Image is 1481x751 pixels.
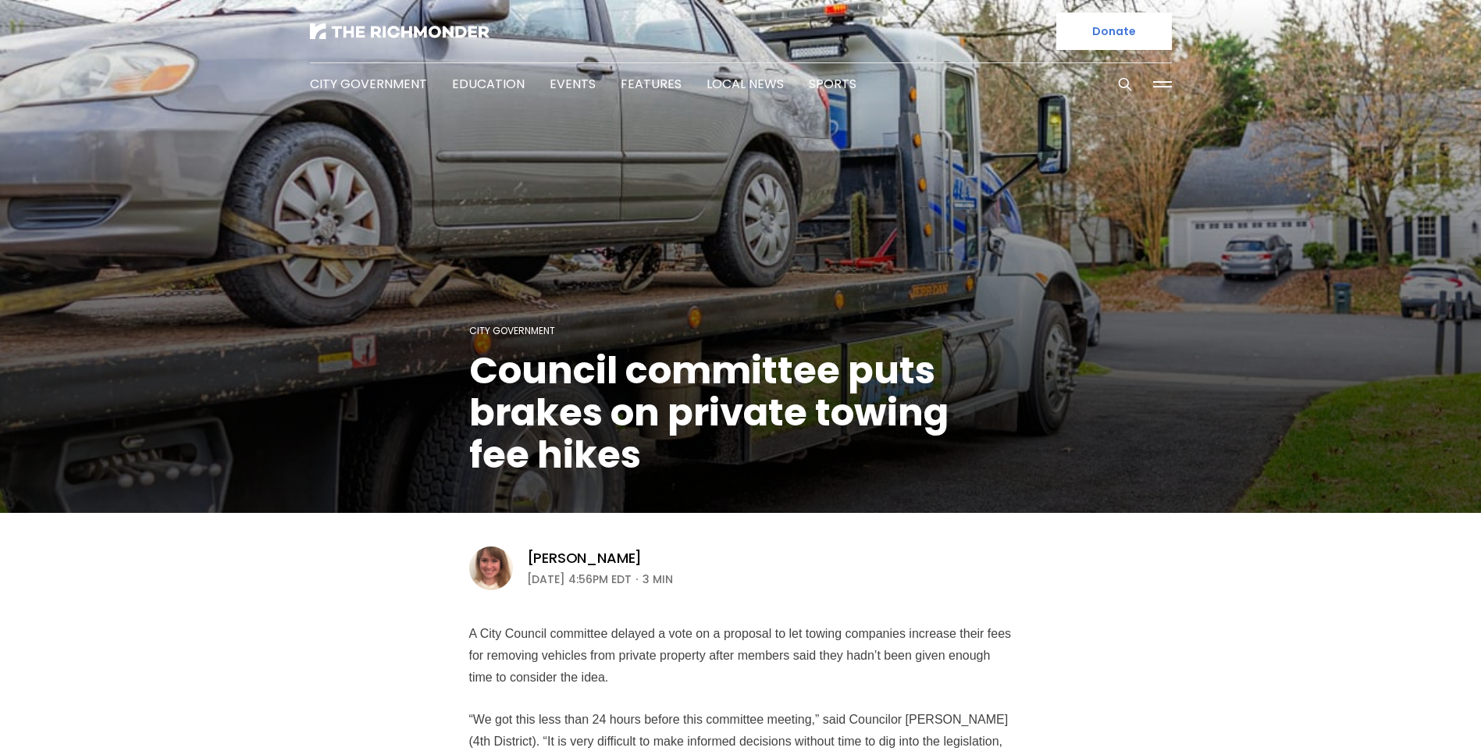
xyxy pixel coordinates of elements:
[310,75,427,93] a: City Government
[452,75,525,93] a: Education
[469,546,513,590] img: Sarah Vogelsong
[469,324,555,337] a: City Government
[310,23,490,39] img: The Richmonder
[1113,73,1137,96] button: Search this site
[809,75,856,93] a: Sports
[550,75,596,93] a: Events
[469,623,1013,689] p: A City Council committee delayed a vote on a proposal to let towing companies increase their fees...
[1056,12,1172,50] a: Donate
[621,75,682,93] a: Features
[469,350,1013,476] h1: Council committee puts brakes on private towing fee hikes
[527,570,632,589] time: [DATE] 4:56PM EDT
[1349,674,1481,751] iframe: portal-trigger
[707,75,784,93] a: Local News
[527,549,643,568] a: [PERSON_NAME]
[643,570,673,589] span: 3 min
